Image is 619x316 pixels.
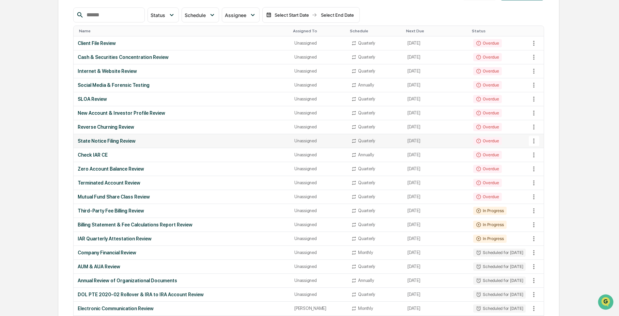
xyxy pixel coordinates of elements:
iframe: Open customer support [597,294,616,312]
td: [DATE] [403,120,469,134]
td: [DATE] [403,190,469,204]
div: Quarterly [358,124,375,129]
div: Zero Account Balance Review [78,166,286,172]
div: Unassigned [294,222,343,227]
td: [DATE] [403,134,469,148]
div: Toggle SortBy [350,29,401,33]
div: Monthly [358,306,373,311]
div: 🗄️ [49,86,55,92]
div: Overdue [473,193,501,201]
div: Quarterly [358,264,375,269]
div: Unassigned [294,68,343,74]
div: Social Media & Forensic Testing [78,82,286,88]
span: Preclearance [14,86,44,93]
div: Terminated Account Review [78,180,286,186]
a: 🔎Data Lookup [4,96,46,108]
div: 🖐️ [7,86,12,92]
a: 🖐️Preclearance [4,83,47,95]
button: Start new chat [116,54,124,62]
td: [DATE] [403,176,469,190]
div: Unassigned [294,96,343,101]
div: Quarterly [358,54,375,60]
div: Toggle SortBy [530,29,544,33]
div: Unassigned [294,292,343,297]
div: Quarterly [358,292,375,297]
div: Quarterly [358,110,375,115]
div: [PERSON_NAME] [294,306,343,311]
div: Unassigned [294,208,343,213]
div: Unassigned [294,124,343,129]
a: 🗄️Attestations [47,83,87,95]
div: Unassigned [294,41,343,46]
div: Scheduled for [DATE] [473,249,526,257]
td: [DATE] [403,162,469,176]
td: [DATE] [403,246,469,260]
div: Unassigned [294,110,343,115]
div: Overdue [473,67,501,75]
div: Overdue [473,137,501,145]
div: SLOA Review [78,96,286,102]
div: AUM & AUA Review [78,264,286,269]
img: arrow right [312,12,317,18]
img: calendar [266,12,272,18]
div: Overdue [473,53,501,61]
div: Company Financial Review [78,250,286,255]
td: [DATE] [403,106,469,120]
div: Unassigned [294,278,343,283]
div: Quarterly [358,236,375,241]
div: Overdue [473,39,501,47]
div: Cash & Securities Concentration Review [78,54,286,60]
div: Quarterly [358,41,375,46]
div: IAR Quarterly Attestation Review [78,236,286,241]
td: [DATE] [403,50,469,64]
div: We're available if you need us! [23,59,86,64]
div: Start new chat [23,52,112,59]
td: [DATE] [403,232,469,246]
td: [DATE] [403,288,469,302]
td: [DATE] [403,78,469,92]
div: Annually [358,82,374,88]
span: Assignee [225,12,246,18]
div: Client File Review [78,41,286,46]
div: Annually [358,152,374,157]
div: Reverse Churning Review [78,124,286,130]
div: Unassigned [294,54,343,60]
div: Quarterly [358,222,375,227]
div: Unassigned [294,166,343,171]
div: Unassigned [294,138,343,143]
span: Data Lookup [14,99,43,106]
div: Third-Party Fee Billing Review [78,208,286,214]
td: [DATE] [403,218,469,232]
div: Check IAR CE [78,152,286,158]
div: Mutual Fund Share Class Review [78,194,286,200]
div: Unassigned [294,82,343,88]
div: Scheduled for [DATE] [473,276,526,285]
div: Unassigned [294,236,343,241]
div: Quarterly [358,208,375,213]
div: DOL PTE 2020-02 Rollover & IRA to IRA Account Review [78,292,286,297]
div: In Progress [473,235,506,243]
div: Unassigned [294,194,343,199]
div: Internet & Website Review [78,68,286,74]
div: Unassigned [294,264,343,269]
td: [DATE] [403,302,469,316]
div: Toggle SortBy [79,29,288,33]
div: Select Start Date [273,12,310,18]
div: Monthly [358,250,373,255]
div: Quarterly [358,194,375,199]
div: Overdue [473,81,501,89]
div: Unassigned [294,250,343,255]
div: Overdue [473,151,501,159]
span: Attestations [56,86,84,93]
div: Toggle SortBy [293,29,344,33]
img: 1746055101610-c473b297-6a78-478c-a979-82029cc54cd1 [7,52,19,64]
div: Scheduled for [DATE] [473,290,526,299]
td: [DATE] [403,260,469,274]
div: Overdue [473,165,501,173]
div: Electronic Communication Review [78,306,286,311]
div: Quarterly [358,68,375,74]
div: In Progress [473,221,506,229]
div: New Account & Investor Profile Review [78,110,286,116]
